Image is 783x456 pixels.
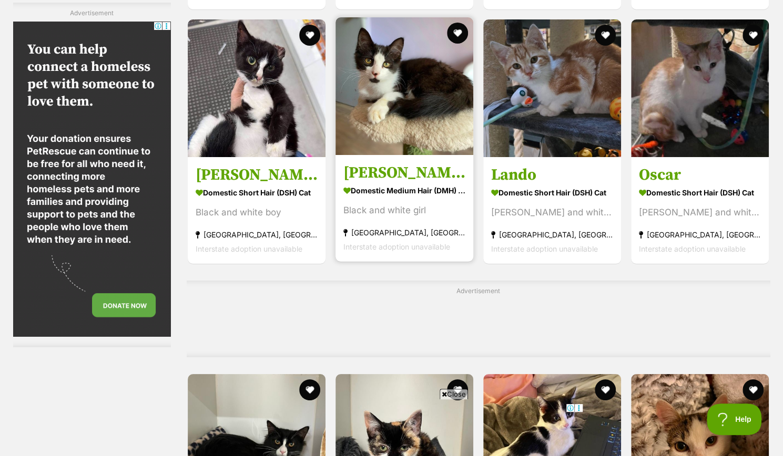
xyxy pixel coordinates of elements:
[595,25,616,46] button: favourite
[595,379,616,400] button: favourite
[707,403,762,435] iframe: Help Scout Beacon - Open
[743,25,764,46] button: favourite
[196,185,318,200] strong: Domestic Short Hair (DSH) Cat
[343,225,465,240] strong: [GEOGRAPHIC_DATA], [GEOGRAPHIC_DATA]
[639,244,746,253] span: Interstate adoption unavailable
[196,244,302,253] span: Interstate adoption unavailable
[343,183,465,198] strong: Domestic Medium Hair (DMH) Cat
[196,227,318,242] strong: [GEOGRAPHIC_DATA], [GEOGRAPHIC_DATA]
[335,155,473,262] a: [PERSON_NAME] Domestic Medium Hair (DMH) Cat Black and white girl [GEOGRAPHIC_DATA], [GEOGRAPHIC_...
[299,379,320,400] button: favourite
[639,165,761,185] h3: Oscar
[483,19,621,157] img: Lando - Domestic Short Hair (DSH) Cat
[639,205,761,220] div: [PERSON_NAME] and white boy
[447,23,468,44] button: favourite
[631,157,769,264] a: Oscar Domestic Short Hair (DSH) Cat [PERSON_NAME] and white boy [GEOGRAPHIC_DATA], [GEOGRAPHIC_DA...
[200,403,583,451] iframe: Advertisement
[491,244,598,253] span: Interstate adoption unavailable
[335,17,473,155] img: Gracie - Domestic Medium Hair (DMH) Cat
[491,227,613,242] strong: [GEOGRAPHIC_DATA], [GEOGRAPHIC_DATA]
[188,157,326,264] a: [PERSON_NAME] Domestic Short Hair (DSH) Cat Black and white boy [GEOGRAPHIC_DATA], [GEOGRAPHIC_DA...
[299,25,320,46] button: favourite
[491,185,613,200] strong: Domestic Short Hair (DSH) Cat
[440,389,468,399] span: Close
[639,227,761,242] strong: [GEOGRAPHIC_DATA], [GEOGRAPHIC_DATA]
[639,185,761,200] strong: Domestic Short Hair (DSH) Cat
[743,379,764,400] button: favourite
[188,19,326,157] img: Jonas - Domestic Short Hair (DSH) Cat
[196,165,318,185] h3: [PERSON_NAME]
[343,242,450,251] span: Interstate adoption unavailable
[13,22,171,337] iframe: Advertisement
[631,19,769,157] img: Oscar - Domestic Short Hair (DSH) Cat
[343,203,465,217] div: Black and white girl
[447,379,468,400] button: favourite
[483,157,621,264] a: Lando Domestic Short Hair (DSH) Cat [PERSON_NAME] and white boy [GEOGRAPHIC_DATA], [GEOGRAPHIC_DA...
[491,165,613,185] h3: Lando
[13,3,171,348] div: Advertisement
[196,205,318,220] div: Black and white boy
[187,281,770,357] div: Advertisement
[343,163,465,183] h3: [PERSON_NAME]
[491,205,613,220] div: [PERSON_NAME] and white boy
